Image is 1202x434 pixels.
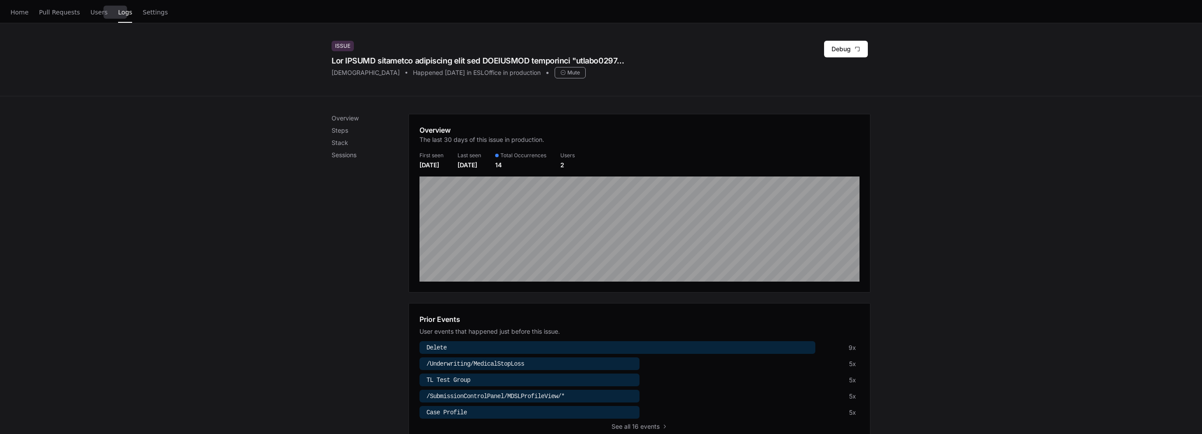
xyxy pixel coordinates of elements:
[91,10,108,15] span: Users
[426,344,447,351] span: Delete
[332,151,409,159] p: Sessions
[332,55,625,67] div: Lor IPSUMD sitametco adipiscing elit sed DOEIUSMOD temporinci "utlabo0297e1DolOREMAgnaAliqUaenim_...
[426,377,470,384] span: TL Test Group
[560,161,575,169] div: 2
[495,161,546,169] div: 14
[10,3,28,23] a: Home
[419,314,460,325] h1: Prior Events
[611,422,622,431] span: See
[419,161,444,169] div: [DATE]
[560,152,575,159] div: Users
[611,422,667,431] button: Seeall 16 events
[426,393,565,400] span: /SubmissionControlPanel/MDSLProfileView/*
[849,376,856,385] div: 5x
[143,3,168,23] a: Settings
[555,67,586,78] div: Mute
[332,41,354,51] div: Issue
[413,68,541,77] div: Happened [DATE] in ESLOffice in production
[332,138,409,147] p: Stack
[118,3,132,23] a: Logs
[849,408,856,417] div: 5x
[458,152,481,159] div: Last seen
[419,327,860,336] div: User events that happened just before this issue.
[419,135,544,144] p: The last 30 days of this issue in production.
[10,10,28,15] span: Home
[118,10,132,15] span: Logs
[849,343,856,352] div: 9x
[419,152,444,159] div: First seen
[426,409,467,416] span: Case Profile
[39,10,80,15] span: Pull Requests
[624,422,660,431] span: all 16 events
[426,360,524,367] span: /Underwriting/MedicalStopLoss
[39,3,80,23] a: Pull Requests
[332,114,409,123] p: Overview
[500,152,546,159] span: Total Occurrences
[332,68,400,77] div: [DEMOGRAPHIC_DATA]
[824,41,868,57] button: Debug
[849,392,856,401] div: 5x
[458,161,481,169] div: [DATE]
[419,125,860,149] app-pz-page-link-header: Overview
[143,10,168,15] span: Settings
[419,125,544,135] h1: Overview
[849,360,856,368] div: 5x
[332,126,409,135] p: Steps
[91,3,108,23] a: Users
